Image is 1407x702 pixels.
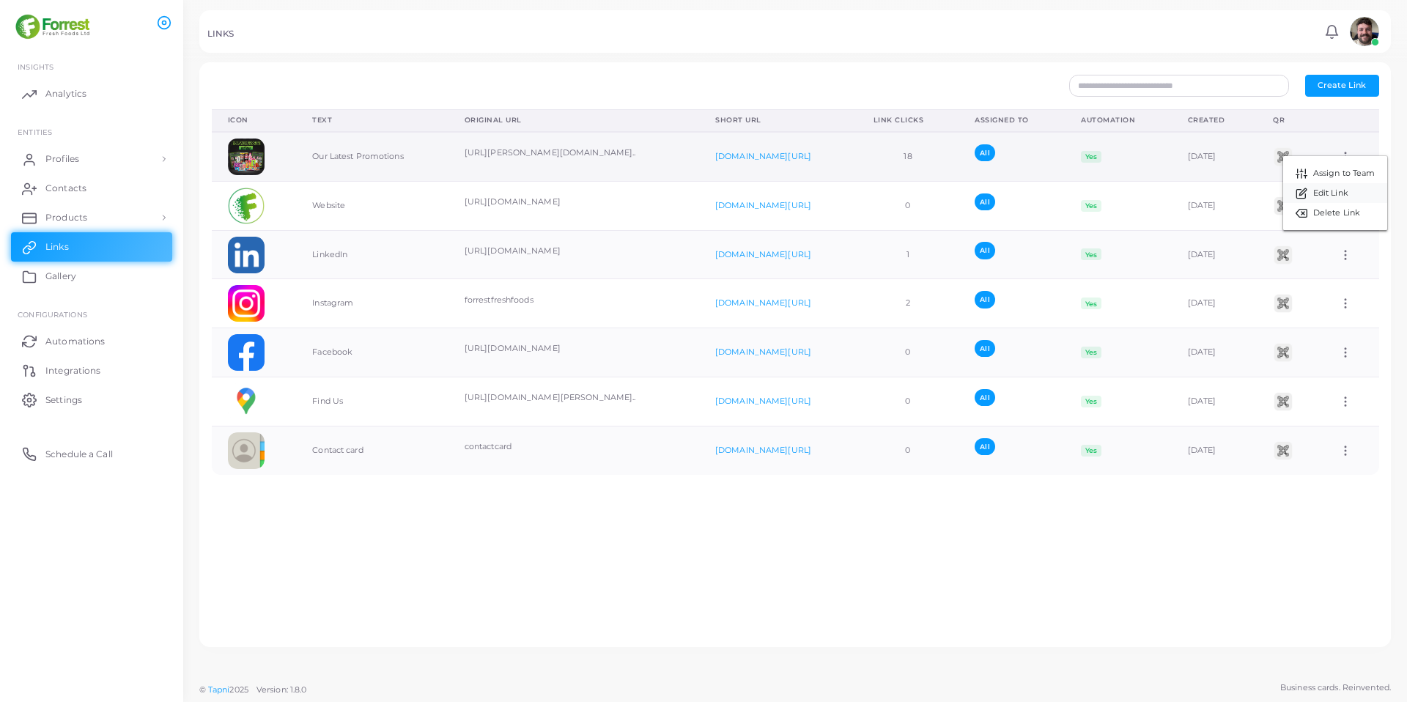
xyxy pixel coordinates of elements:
p: contactcard [465,440,683,453]
td: Instagram [296,279,448,328]
p: forrestfreshfoods [465,294,683,306]
span: Version: 1.8.0 [256,684,307,695]
h5: LINKS [207,29,234,39]
a: [DOMAIN_NAME][URL] [715,151,811,161]
td: Facebook [296,328,448,377]
span: Yes [1081,248,1101,260]
span: Links [45,240,69,254]
img: linkedin.png [228,237,265,273]
span: All [975,144,994,161]
a: logo [13,14,95,41]
div: Icon [228,115,281,125]
span: Yes [1081,396,1101,407]
td: LinkedIn [296,230,448,279]
td: [DATE] [1172,328,1257,377]
span: All [975,193,994,210]
span: Business cards. Reinvented. [1280,681,1391,694]
div: Assigned To [975,115,1049,125]
span: All [975,438,994,455]
img: contactcard.png [228,432,265,469]
a: Tapni [208,684,230,695]
a: Settings [11,385,172,414]
span: All [975,340,994,357]
a: Products [11,203,172,232]
span: 2025 [229,684,248,696]
span: Analytics [45,87,86,100]
div: Text [312,115,432,125]
span: All [975,389,994,406]
td: [DATE] [1172,279,1257,328]
img: googlemaps.png [228,383,265,420]
span: Delete Link [1313,207,1360,219]
a: Schedule a Call [11,439,172,468]
img: qr2.png [1272,195,1294,217]
img: avatar [1350,17,1379,46]
td: Contact card [296,426,448,474]
p: [URL][PERSON_NAME][DOMAIN_NAME].. [465,147,683,159]
span: Edit Link [1313,188,1348,199]
span: Yes [1081,445,1101,457]
p: [URL][DOMAIN_NAME][PERSON_NAME].. [465,391,683,404]
a: Integrations [11,355,172,385]
p: [URL][DOMAIN_NAME] [465,196,683,208]
td: [DATE] [1172,132,1257,181]
td: 0 [857,328,959,377]
p: [URL][DOMAIN_NAME] [465,245,683,257]
span: Schedule a Call [45,448,113,461]
a: Automations [11,326,172,355]
th: Action [1323,109,1378,132]
td: [DATE] [1172,377,1257,426]
a: Links [11,232,172,262]
td: [DATE] [1172,230,1257,279]
img: facebook.png [228,334,265,371]
span: Profiles [45,152,79,166]
span: Configurations [18,310,87,319]
span: Create Link [1318,80,1366,90]
td: 0 [857,377,959,426]
img: qr2.png [1272,292,1294,314]
span: All [975,291,994,308]
span: Assign to Team [1313,168,1375,180]
span: Products [45,211,87,224]
img: qr2.png [1272,146,1294,168]
span: Contacts [45,182,86,195]
a: [DOMAIN_NAME][URL] [715,445,811,455]
td: Website [296,181,448,230]
span: Automations [45,335,105,348]
td: 0 [857,181,959,230]
span: Yes [1081,298,1101,309]
span: Gallery [45,270,76,283]
span: Yes [1081,151,1101,163]
img: Jt4gPRGWn9f7Pn2Y4rhV2q1phFeTzreI-1753951600361.png [228,138,265,175]
a: Analytics [11,79,172,108]
span: © [199,684,306,696]
a: [DOMAIN_NAME][URL] [715,249,811,259]
a: [DOMAIN_NAME][URL] [715,347,811,357]
span: Integrations [45,364,100,377]
div: Automation [1081,115,1155,125]
span: Yes [1081,347,1101,358]
td: [DATE] [1172,181,1257,230]
span: ENTITIES [18,128,52,136]
img: qr2.png [1272,440,1294,462]
div: Created [1188,115,1241,125]
div: QR [1273,115,1307,125]
a: Gallery [11,262,172,291]
div: Original URL [465,115,683,125]
a: avatar [1345,17,1383,46]
img: qr2.png [1272,244,1294,266]
div: Short URL [715,115,841,125]
span: INSIGHTS [18,62,53,71]
td: 18 [857,132,959,181]
td: Find Us [296,377,448,426]
img: instagram.png [228,285,265,322]
img: qr2.png [1272,341,1294,363]
td: 2 [857,279,959,328]
span: All [975,242,994,259]
a: [DOMAIN_NAME][URL] [715,200,811,210]
td: Our Latest Promotions [296,132,448,181]
img: qr2.png [1272,391,1294,413]
td: [DATE] [1172,426,1257,474]
td: 0 [857,426,959,474]
a: [DOMAIN_NAME][URL] [715,396,811,406]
